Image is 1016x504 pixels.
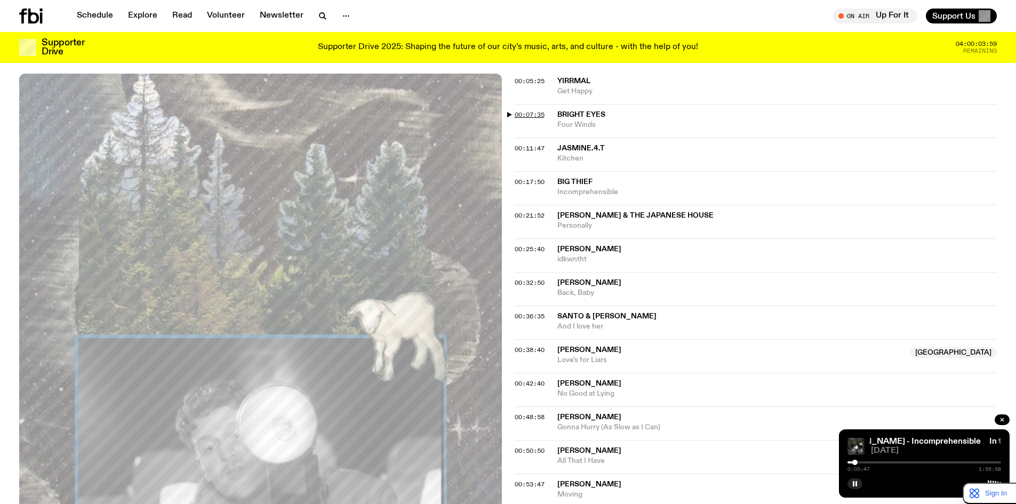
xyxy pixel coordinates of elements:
[557,456,997,466] span: All That I Have
[557,187,997,197] span: Incomprehensible
[557,481,621,488] span: [PERSON_NAME]
[557,313,657,320] span: Santo & [PERSON_NAME]
[515,280,545,286] button: 00:32:50
[557,490,904,500] span: Moving
[910,347,997,358] span: [GEOGRAPHIC_DATA]
[557,422,997,433] span: Gonna Hurry (As Slow as I Can)
[515,379,545,388] span: 00:42:40
[515,278,545,287] span: 00:32:50
[515,144,545,153] span: 00:11:47
[515,213,545,219] button: 00:21:52
[979,467,1001,472] span: 1:59:58
[557,447,621,454] span: [PERSON_NAME]
[557,322,997,332] span: And I love her
[557,86,997,97] span: Get Happy
[318,43,698,52] p: Supporter Drive 2025: Shaping the future of our city’s music, arts, and culture - with the help o...
[515,46,997,66] h2: Tracklist
[515,448,545,454] button: 00:50:50
[515,413,545,421] span: 00:48:58
[833,9,917,23] button: On AirUp For It
[201,9,251,23] a: Volunteer
[515,146,545,151] button: 00:11:47
[932,11,975,21] span: Support Us
[515,77,545,85] span: 00:05:25
[963,48,997,54] span: Remaining
[557,355,904,365] span: Love's for Liars
[166,9,198,23] a: Read
[557,245,621,253] span: [PERSON_NAME]
[515,314,545,319] button: 00:36:35
[515,414,545,420] button: 00:48:58
[42,38,84,57] h3: Supporter Drive
[515,112,545,118] button: 00:07:35
[122,9,164,23] a: Explore
[515,178,545,186] span: 00:17:50
[515,211,545,220] span: 00:21:52
[515,110,545,119] span: 00:07:35
[515,246,545,252] button: 00:25:40
[956,41,997,47] span: 04:00:03:59
[515,179,545,185] button: 00:17:50
[557,154,997,164] span: Kitchen
[557,145,605,152] span: jasmine.4.t
[557,254,997,265] span: idkwntht
[515,347,545,353] button: 00:38:40
[515,78,545,84] button: 00:05:25
[515,480,545,489] span: 00:53:47
[557,120,997,130] span: Four Winds
[557,389,997,399] span: No Good at Lying
[926,9,997,23] button: Support Us
[557,279,621,286] span: [PERSON_NAME]
[515,446,545,455] span: 00:50:50
[515,482,545,487] button: 00:53:47
[762,437,981,446] a: In the Pines - With [PERSON_NAME] - Incomprehensible
[253,9,310,23] a: Newsletter
[515,245,545,253] span: 00:25:40
[557,380,621,387] span: [PERSON_NAME]
[557,178,593,186] span: Big Thief
[871,447,1001,455] span: [DATE]
[515,346,545,354] span: 00:38:40
[557,212,714,219] span: [PERSON_NAME] & The Japanese House
[557,346,621,354] span: [PERSON_NAME]
[515,381,545,387] button: 00:42:40
[557,111,605,118] span: Bright Eyes
[557,413,621,421] span: [PERSON_NAME]
[557,77,590,85] span: Yirrmal
[557,221,997,231] span: Personally
[557,288,997,298] span: Back, Baby
[70,9,119,23] a: Schedule
[515,312,545,321] span: 00:36:35
[847,467,870,472] span: 0:05:47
